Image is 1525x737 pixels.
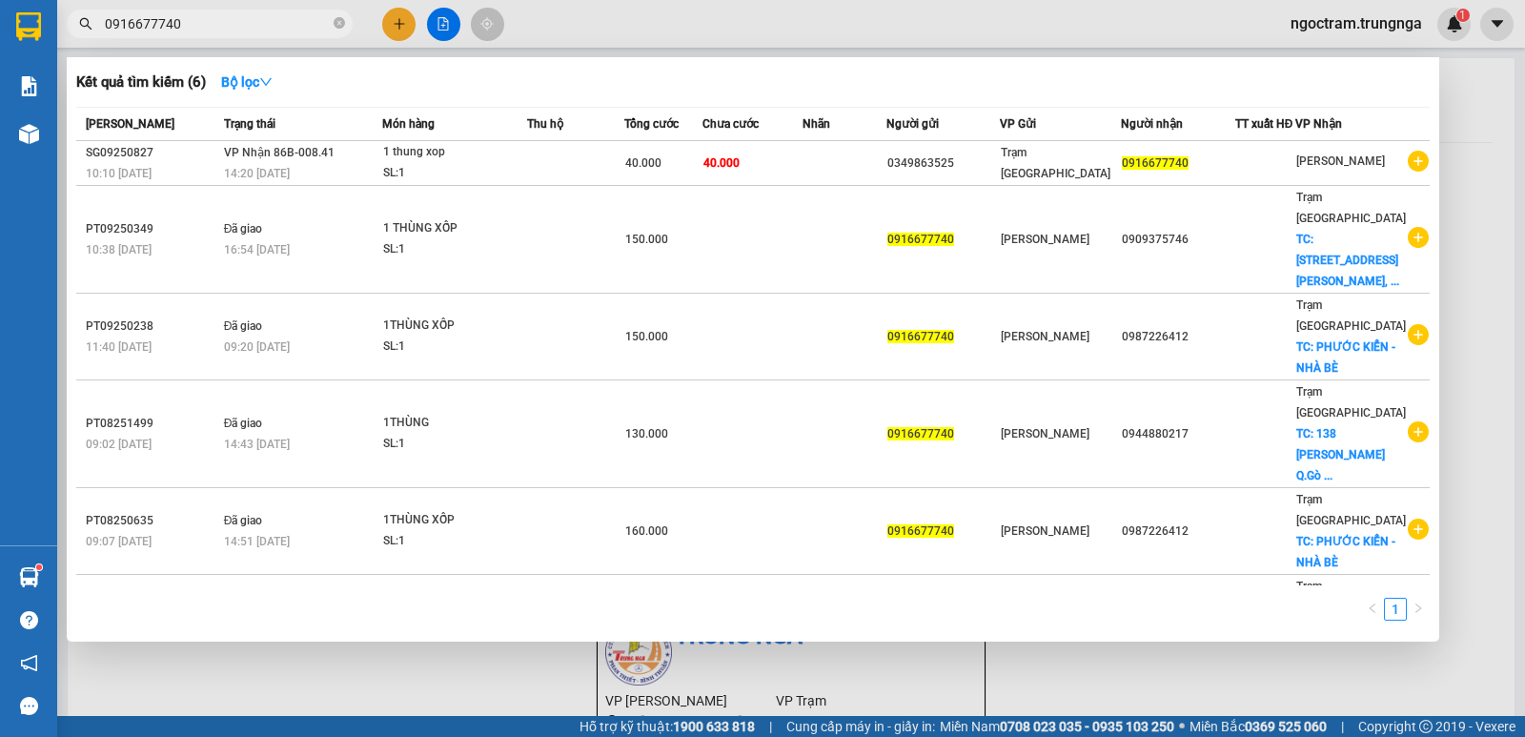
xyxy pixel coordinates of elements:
[887,524,954,538] span: 0916677740
[86,219,218,239] div: PT09250349
[86,117,174,131] span: [PERSON_NAME]
[1407,598,1430,621] li: Next Page
[86,438,152,451] span: 09:02 [DATE]
[383,413,526,434] div: 1THÙNG
[1407,598,1430,621] button: right
[1122,522,1233,542] div: 0987226412
[86,414,218,434] div: PT08251499
[383,337,526,358] div: SL: 1
[224,438,290,451] span: 14:43 [DATE]
[1296,385,1406,420] span: Trạm [GEOGRAPHIC_DATA]
[224,222,263,235] span: Đã giao
[224,514,263,527] span: Đã giao
[1001,330,1089,343] span: [PERSON_NAME]
[1296,154,1385,168] span: [PERSON_NAME]
[334,15,345,33] span: close-circle
[1000,117,1036,131] span: VP Gửi
[1413,603,1424,614] span: right
[1235,117,1293,131] span: TT xuất HĐ
[19,76,39,96] img: solution-icon
[221,74,273,90] strong: Bộ lọc
[86,167,152,180] span: 10:10 [DATE]
[1295,117,1342,131] span: VP Nhận
[1408,324,1429,345] span: plus-circle
[1408,421,1429,442] span: plus-circle
[224,243,290,256] span: 16:54 [DATE]
[20,697,38,715] span: message
[1001,146,1110,180] span: Trạm [GEOGRAPHIC_DATA]
[224,417,263,430] span: Đã giao
[1385,599,1406,620] a: 1
[1408,519,1429,540] span: plus-circle
[1122,156,1189,170] span: 0916677740
[259,75,273,89] span: down
[1001,427,1089,440] span: [PERSON_NAME]
[383,434,526,455] div: SL: 1
[383,239,526,260] div: SL: 1
[703,156,740,170] span: 40.000
[1384,598,1407,621] li: 1
[86,143,218,163] div: SG09250827
[86,243,152,256] span: 10:38 [DATE]
[886,117,939,131] span: Người gửi
[224,167,290,180] span: 14:20 [DATE]
[86,511,218,531] div: PT08250635
[16,12,41,41] img: logo-vxr
[1408,227,1429,248] span: plus-circle
[1296,233,1399,288] span: TC: [STREET_ADDRESS][PERSON_NAME], ...
[1001,524,1089,538] span: [PERSON_NAME]
[1001,233,1089,246] span: [PERSON_NAME]
[527,117,563,131] span: Thu hộ
[887,233,954,246] span: 0916677740
[625,427,668,440] span: 130.000
[625,330,668,343] span: 150.000
[206,67,288,97] button: Bộ lọcdown
[1361,598,1384,621] li: Previous Page
[1296,580,1406,614] span: Trạm [GEOGRAPHIC_DATA]
[1296,427,1385,482] span: TC: 138 [PERSON_NAME] Q.Gò ...
[86,317,218,337] div: PT09250238
[1122,230,1233,250] div: 0909375746
[1121,117,1183,131] span: Người nhận
[625,524,668,538] span: 160.000
[383,142,526,163] div: 1 thung xop
[1122,424,1233,444] div: 0944880217
[382,117,435,131] span: Món hàng
[20,654,38,672] span: notification
[20,611,38,629] span: question-circle
[625,156,661,170] span: 40.000
[224,146,335,159] span: VP Nhận 86B-008.41
[383,316,526,337] div: 1THÙNG XỐP
[383,531,526,552] div: SL: 1
[224,340,290,354] span: 09:20 [DATE]
[1296,493,1406,527] span: Trạm [GEOGRAPHIC_DATA]
[224,535,290,548] span: 14:51 [DATE]
[1296,298,1406,333] span: Trạm [GEOGRAPHIC_DATA]
[1367,603,1378,614] span: left
[383,163,526,184] div: SL: 1
[76,72,206,92] h3: Kết quả tìm kiếm ( 6 )
[383,218,526,239] div: 1 THÙNG XỐP
[19,567,39,587] img: warehouse-icon
[383,510,526,531] div: 1THÙNG XỐP
[624,117,679,131] span: Tổng cước
[1296,191,1406,225] span: Trạm [GEOGRAPHIC_DATA]
[79,17,92,31] span: search
[105,13,330,34] input: Tìm tên, số ĐT hoặc mã đơn
[702,117,759,131] span: Chưa cước
[86,535,152,548] span: 09:07 [DATE]
[224,117,275,131] span: Trạng thái
[803,117,830,131] span: Nhãn
[224,319,263,333] span: Đã giao
[625,233,668,246] span: 150.000
[19,124,39,144] img: warehouse-icon
[86,340,152,354] span: 11:40 [DATE]
[334,17,345,29] span: close-circle
[887,154,999,174] div: 0349863525
[1296,535,1395,569] span: TC: PHƯỚC KIỂN - NHÀ BÈ
[1361,598,1384,621] button: left
[1408,151,1429,172] span: plus-circle
[887,427,954,440] span: 0916677740
[1296,340,1395,375] span: TC: PHƯỚC KIỂN - NHÀ BÈ
[887,330,954,343] span: 0916677740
